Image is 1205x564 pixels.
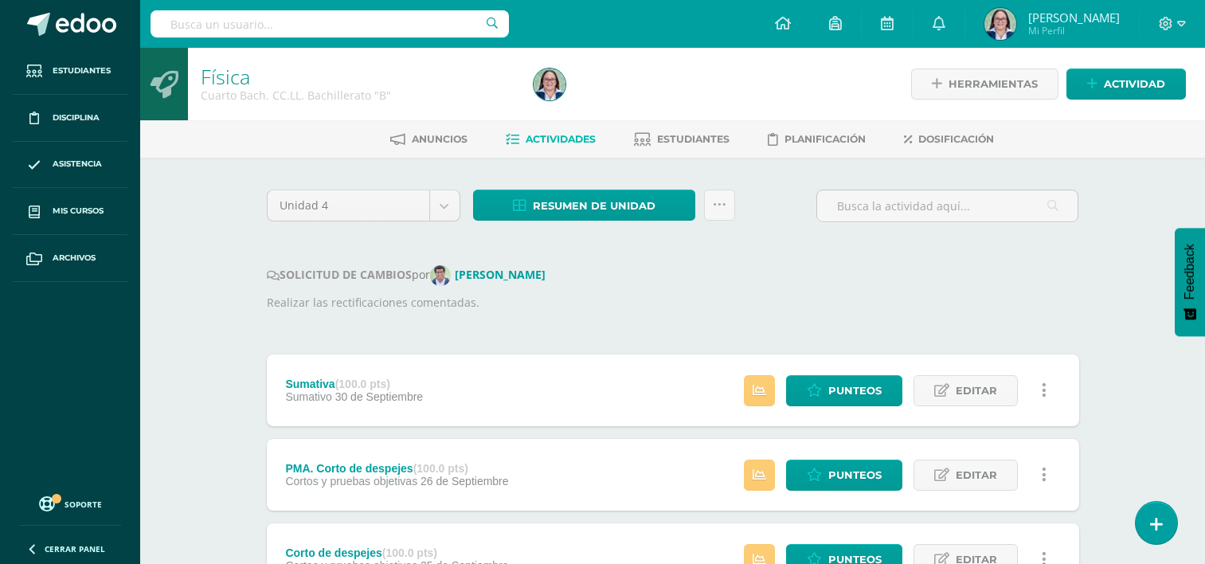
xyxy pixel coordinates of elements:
a: [PERSON_NAME] [430,267,552,282]
span: Actividad [1104,69,1165,99]
div: por [267,265,1079,286]
span: Actividades [526,133,596,145]
h1: Física [201,65,514,88]
a: Herramientas [911,69,1058,100]
button: Feedback - Mostrar encuesta [1175,228,1205,336]
span: Punteos [828,460,882,490]
a: Unidad 4 [268,190,460,221]
span: Estudiantes [657,133,730,145]
a: Estudiantes [13,48,127,95]
span: 30 de Septiembre [335,390,424,403]
span: Planificación [784,133,866,145]
span: Herramientas [949,69,1038,99]
a: Soporte [19,492,121,514]
a: Planificación [768,127,866,152]
div: Sumativa [285,378,423,390]
span: Editar [956,376,997,405]
strong: (100.0 pts) [335,378,390,390]
span: Asistencia [53,158,102,170]
a: Dosificación [904,127,994,152]
span: Disciplina [53,112,100,124]
span: Mi Perfil [1028,24,1120,37]
img: 1b250199a7272c7df968ca1fcfd28194.png [984,8,1016,40]
input: Busca la actividad aquí... [817,190,1078,221]
span: [PERSON_NAME] [1028,10,1120,25]
a: Resumen de unidad [473,190,695,221]
span: Mis cursos [53,205,104,217]
a: Anuncios [390,127,468,152]
strong: SOLICITUD DE CAMBIOS [267,267,412,282]
span: Anuncios [412,133,468,145]
span: Soporte [65,499,102,510]
a: Punteos [786,460,902,491]
span: Unidad 4 [280,190,417,221]
span: Estudiantes [53,65,111,77]
a: Actividades [506,127,596,152]
img: 1b250199a7272c7df968ca1fcfd28194.png [534,69,565,100]
input: Busca un usuario... [151,10,509,37]
span: Archivos [53,252,96,264]
a: Física [201,63,250,90]
span: Cerrar panel [45,543,105,554]
div: Corto de despejes [285,546,508,559]
span: Sumativo [285,390,331,403]
a: Archivos [13,235,127,282]
span: 26 de Septiembre [421,475,509,488]
span: Dosificación [918,133,994,145]
span: Punteos [828,376,882,405]
div: Cuarto Bach. CC.LL. Bachillerato 'B' [201,88,514,103]
span: Editar [956,460,997,490]
a: Disciplina [13,95,127,142]
a: Estudiantes [634,127,730,152]
a: Asistencia [13,142,127,189]
strong: [PERSON_NAME] [455,267,546,282]
a: Actividad [1066,69,1186,100]
a: Punteos [786,375,902,406]
strong: (100.0 pts) [413,462,468,475]
div: PMA. Corto de despejes [285,462,508,475]
span: Feedback [1183,244,1197,300]
img: c05d69b31fbd722242b6e8c907a12cb0.png [430,265,451,286]
strong: (100.0 pts) [382,546,437,559]
p: Realizar las rectificaciones comentadas. [267,294,1079,311]
span: Cortos y pruebas objetivas [285,475,417,488]
span: Resumen de unidad [533,191,655,221]
a: Mis cursos [13,188,127,235]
